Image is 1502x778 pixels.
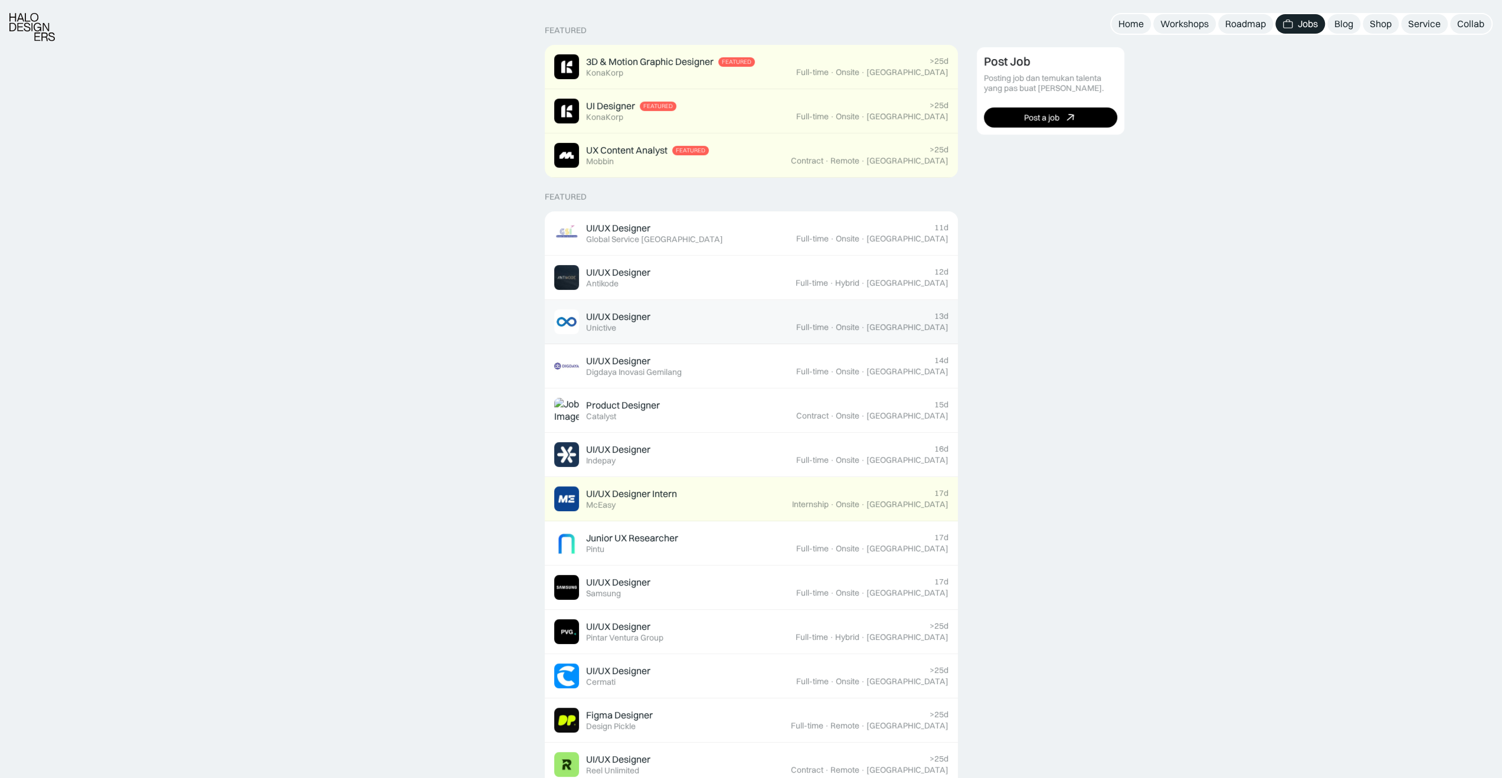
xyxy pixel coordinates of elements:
[860,234,865,244] div: ·
[866,112,948,122] div: [GEOGRAPHIC_DATA]
[791,721,823,731] div: Full-time
[545,477,958,521] a: Job ImageUI/UX Designer InternMcEasy17dInternship·Onsite·[GEOGRAPHIC_DATA]
[796,632,828,642] div: Full-time
[866,588,948,598] div: [GEOGRAPHIC_DATA]
[934,311,948,321] div: 13d
[586,68,623,78] div: KonaKorp
[824,765,829,775] div: ·
[860,588,865,598] div: ·
[643,103,673,110] div: Featured
[586,411,616,421] div: Catalyst
[1370,18,1392,30] div: Shop
[545,698,958,743] a: Job ImageFigma DesignerDesign Pickle>25dFull-time·Remote·[GEOGRAPHIC_DATA]
[1160,18,1209,30] div: Workshops
[792,499,829,509] div: Internship
[836,367,859,377] div: Onsite
[1298,18,1318,30] div: Jobs
[824,156,829,166] div: ·
[860,112,865,122] div: ·
[930,621,948,631] div: >25d
[1450,14,1491,34] a: Collab
[830,721,859,731] div: Remote
[791,156,823,166] div: Contract
[830,112,835,122] div: ·
[545,133,958,178] a: Job ImageUX Content AnalystFeaturedMobbin>25dContract·Remote·[GEOGRAPHIC_DATA]
[586,665,650,677] div: UI/UX Designer
[866,367,948,377] div: [GEOGRAPHIC_DATA]
[1024,112,1059,122] div: Post a job
[796,676,829,687] div: Full-time
[1334,18,1353,30] div: Blog
[836,499,859,509] div: Onsite
[1408,18,1441,30] div: Service
[860,676,865,687] div: ·
[830,367,835,377] div: ·
[586,589,621,599] div: Samsung
[830,765,859,775] div: Remote
[586,234,723,244] div: Global Service [GEOGRAPHIC_DATA]
[586,367,682,377] div: Digdaya Inovasi Gemilang
[830,544,835,554] div: ·
[545,300,958,344] a: Job ImageUI/UX DesignerUnictive13dFull-time·Onsite·[GEOGRAPHIC_DATA]
[866,67,948,77] div: [GEOGRAPHIC_DATA]
[830,156,859,166] div: Remote
[860,499,865,509] div: ·
[586,323,616,333] div: Unictive
[860,544,865,554] div: ·
[835,278,859,288] div: Hybrid
[836,322,859,332] div: Onsite
[830,455,835,465] div: ·
[836,411,859,421] div: Onsite
[586,532,678,544] div: Junior UX Researcher
[796,588,829,598] div: Full-time
[545,192,587,202] div: Featured
[554,531,579,555] img: Job Image
[586,544,604,554] div: Pintu
[554,575,579,600] img: Job Image
[860,765,865,775] div: ·
[829,278,834,288] div: ·
[586,55,714,68] div: 3D & Motion Graphic Designer
[930,100,948,110] div: >25d
[866,544,948,554] div: [GEOGRAPHIC_DATA]
[586,576,650,589] div: UI/UX Designer
[722,58,751,66] div: Featured
[545,654,958,698] a: Job ImageUI/UX DesignerCermati>25dFull-time·Onsite·[GEOGRAPHIC_DATA]
[545,89,958,133] a: Job ImageUI DesignerFeaturedKonaKorp>25dFull-time·Onsite·[GEOGRAPHIC_DATA]
[860,322,865,332] div: ·
[676,147,705,154] div: Featured
[554,309,579,334] img: Job Image
[984,73,1117,93] div: Posting job dan temukan talenta yang pas buat [PERSON_NAME].
[586,112,623,122] div: KonaKorp
[860,278,865,288] div: ·
[830,234,835,244] div: ·
[934,267,948,277] div: 12d
[934,223,948,233] div: 11d
[829,632,834,642] div: ·
[836,67,859,77] div: Onsite
[866,156,948,166] div: [GEOGRAPHIC_DATA]
[835,632,859,642] div: Hybrid
[586,222,650,234] div: UI/UX Designer
[1111,14,1151,34] a: Home
[1118,18,1144,30] div: Home
[586,310,650,323] div: UI/UX Designer
[866,499,948,509] div: [GEOGRAPHIC_DATA]
[934,532,948,542] div: 17d
[1327,14,1360,34] a: Blog
[545,433,958,477] a: Job ImageUI/UX DesignerIndepay16dFull-time·Onsite·[GEOGRAPHIC_DATA]
[554,752,579,777] img: Job Image
[796,544,829,554] div: Full-time
[796,112,829,122] div: Full-time
[830,676,835,687] div: ·
[1457,18,1484,30] div: Collab
[586,266,650,279] div: UI/UX Designer
[586,677,616,687] div: Cermati
[984,54,1030,68] div: Post Job
[554,265,579,290] img: Job Image
[586,355,650,367] div: UI/UX Designer
[866,234,948,244] div: [GEOGRAPHIC_DATA]
[824,721,829,731] div: ·
[866,765,948,775] div: [GEOGRAPHIC_DATA]
[860,156,865,166] div: ·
